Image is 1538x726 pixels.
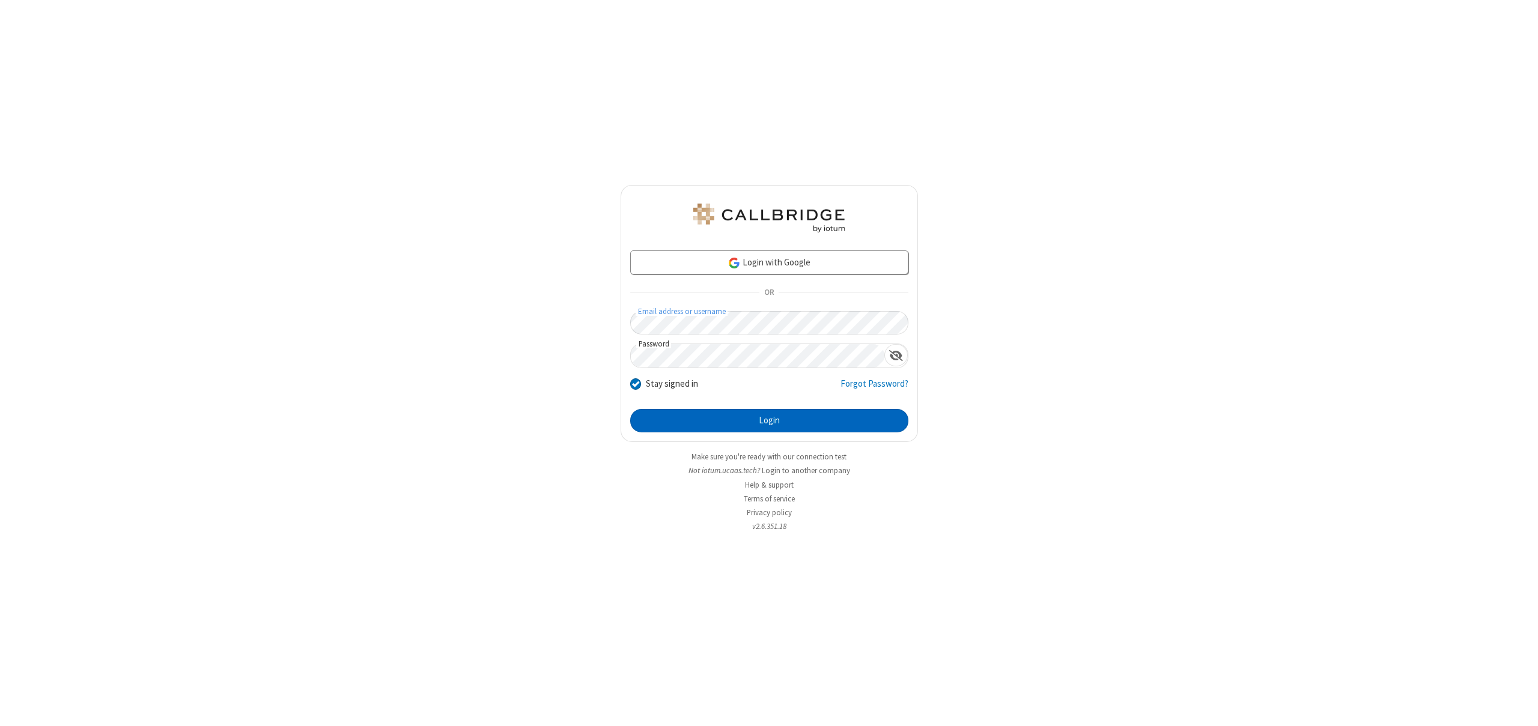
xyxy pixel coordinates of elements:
[744,494,795,504] a: Terms of service
[630,311,908,334] input: Email address or username
[840,377,908,400] a: Forgot Password?
[759,285,779,301] span: OR
[621,465,918,476] li: Not iotum.​ucaas.​tech?
[630,250,908,274] a: Login with Google
[621,521,918,532] li: v2.6.351.18
[1508,695,1529,718] iframe: Chat
[631,344,884,368] input: Password
[762,465,850,476] button: Login to another company
[691,204,847,232] img: iotum.​ucaas.​tech
[646,377,698,391] label: Stay signed in
[728,256,741,270] img: google-icon.png
[745,480,794,490] a: Help & support
[691,452,847,462] a: Make sure you're ready with our connection test
[630,409,908,433] button: Login
[747,507,792,518] a: Privacy policy
[884,344,908,366] div: Show password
